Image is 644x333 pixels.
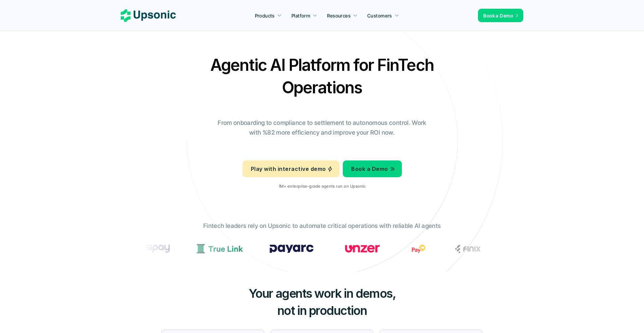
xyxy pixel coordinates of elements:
p: Book a Demo [351,164,388,174]
a: Book a Demo [343,160,401,177]
p: 1M+ enterprise-grade agents run on Upsonic [278,184,365,189]
a: Book a Demo [478,9,523,22]
p: Play with interactive demo [251,164,326,174]
p: Resources [327,12,351,19]
h2: Agentic AI Platform for FinTech Operations [205,54,439,99]
p: Products [255,12,275,19]
a: Play with interactive demo [243,160,339,177]
p: Book a Demo [483,12,513,19]
a: Products [251,9,286,21]
p: From onboarding to compliance to settlement to autonomous control. Work with %82 more efficiency ... [213,118,431,138]
p: Fintech leaders rely on Upsonic to automate critical operations with reliable AI agents [203,222,441,231]
p: Customers [367,12,392,19]
span: Your agents work in demos, [249,286,396,301]
span: not in production [277,303,367,318]
p: Platform [291,12,310,19]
